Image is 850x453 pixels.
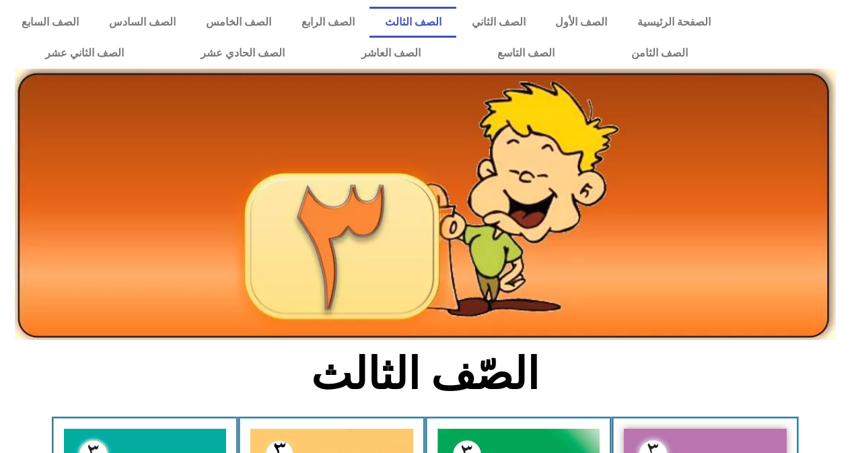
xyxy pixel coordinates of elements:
a: الصف السادس [94,7,191,38]
h2: الصّف الثالث [203,348,647,400]
a: الصفحة الرئيسية [623,7,726,38]
a: الصف الثالث [369,7,456,38]
a: الصف الثامن [593,38,726,69]
a: الصف العاشر [323,38,459,69]
a: الصف الثاني [456,7,540,38]
a: الصف الرابع [287,7,370,38]
a: الصف السابع [7,7,94,38]
a: الصف الخامس [191,7,287,38]
a: الصف الحادي عشر [162,38,323,69]
a: الصف التاسع [459,38,593,69]
a: الصف الأول [540,7,623,38]
a: الصف الثاني عشر [7,38,162,69]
